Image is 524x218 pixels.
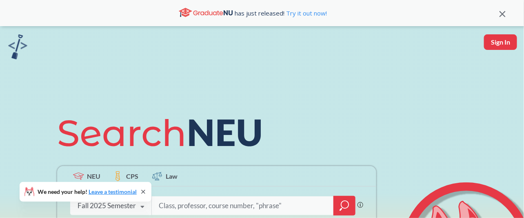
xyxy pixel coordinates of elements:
[285,9,327,17] a: Try it out now!
[38,189,137,195] span: We need your help!
[8,34,27,59] img: sandbox logo
[78,201,136,210] div: Fall 2025 Semester
[8,34,27,62] a: sandbox logo
[89,188,137,195] a: Leave a testimonial
[126,171,138,181] span: CPS
[166,171,178,181] span: Law
[484,34,517,50] button: Sign In
[340,200,349,211] svg: magnifying glass
[158,197,328,214] input: Class, professor, course number, "phrase"
[333,196,355,216] div: magnifying glass
[235,9,327,18] span: has just released!
[87,171,100,181] span: NEU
